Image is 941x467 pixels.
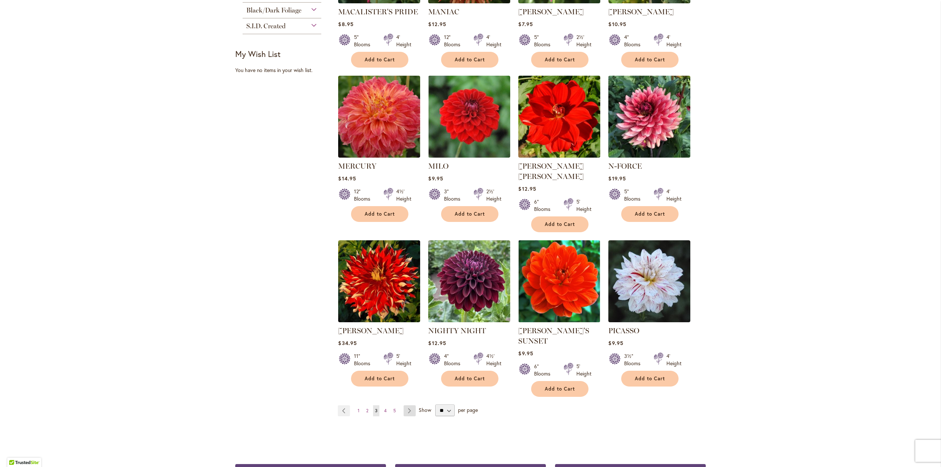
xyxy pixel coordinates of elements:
[364,405,370,416] a: 2
[428,240,510,322] img: Nighty Night
[444,33,465,48] div: 12" Blooms
[576,198,591,213] div: 5' Height
[608,175,626,182] span: $19.95
[455,376,485,382] span: Add to Cart
[428,7,459,16] a: MANIAC
[608,76,690,158] img: N-FORCE
[351,371,408,387] button: Add to Cart
[366,408,368,413] span: 2
[635,57,665,63] span: Add to Cart
[441,371,498,387] button: Add to Cart
[666,33,681,48] div: 4' Height
[531,381,588,397] button: Add to Cart
[608,317,690,324] a: PICASSO
[635,376,665,382] span: Add to Cart
[338,76,420,158] img: Mercury
[608,21,626,28] span: $10.95
[393,408,396,413] span: 5
[608,326,639,335] a: PICASSO
[338,7,418,16] a: MACALISTER'S PRIDE
[576,33,591,48] div: 2½' Height
[486,352,501,367] div: 4½' Height
[545,386,575,392] span: Add to Cart
[354,352,375,367] div: 11" Blooms
[534,198,555,213] div: 6" Blooms
[441,206,498,222] button: Add to Cart
[608,162,642,170] a: N-FORCE
[624,33,645,48] div: 4" Blooms
[338,175,356,182] span: $14.95
[518,7,584,16] a: [PERSON_NAME]
[428,326,486,335] a: NIGHTY NIGHT
[518,326,589,345] a: [PERSON_NAME]'S SUNSET
[396,33,411,48] div: 4' Height
[621,206,679,222] button: Add to Cart
[666,188,681,202] div: 4' Height
[545,57,575,63] span: Add to Cart
[608,152,690,159] a: N-FORCE
[351,52,408,68] button: Add to Cart
[338,21,353,28] span: $8.95
[338,162,376,170] a: MERCURY
[246,22,286,30] span: S.I.D. Created
[358,408,359,413] span: 1
[354,188,375,202] div: 12" Blooms
[428,152,510,159] a: MILO
[235,49,280,59] strong: My Wish List
[428,21,446,28] span: $12.95
[428,317,510,324] a: Nighty Night
[518,76,600,158] img: MOLLY ANN
[338,340,357,346] span: $34.95
[534,363,555,377] div: 6" Blooms
[608,340,623,346] span: $9.95
[365,376,395,382] span: Add to Cart
[354,33,375,48] div: 5" Blooms
[576,363,591,377] div: 5' Height
[384,408,387,413] span: 4
[246,6,301,14] span: Black/Dark Foliage
[365,57,395,63] span: Add to Cart
[608,7,674,16] a: [PERSON_NAME]
[486,33,501,48] div: 4' Height
[518,162,584,181] a: [PERSON_NAME] [PERSON_NAME]
[391,405,398,416] a: 5
[455,211,485,217] span: Add to Cart
[356,405,361,416] a: 1
[486,188,501,202] div: 2½' Height
[338,240,420,322] img: Nick Sr
[428,76,510,158] img: MILO
[375,408,378,413] span: 3
[621,371,679,387] button: Add to Cart
[396,352,411,367] div: 5' Height
[531,52,588,68] button: Add to Cart
[458,406,478,413] span: per page
[428,175,443,182] span: $9.95
[518,317,600,324] a: PATRICIA ANN'S SUNSET
[608,240,690,322] img: PICASSO
[455,57,485,63] span: Add to Cart
[444,352,465,367] div: 4" Blooms
[235,67,333,74] div: You have no items in your wish list.
[338,326,404,335] a: [PERSON_NAME]
[441,52,498,68] button: Add to Cart
[534,33,555,48] div: 5" Blooms
[6,441,26,461] iframe: Launch Accessibility Center
[545,221,575,227] span: Add to Cart
[428,162,448,170] a: MILO
[518,240,600,322] img: PATRICIA ANN'S SUNSET
[666,352,681,367] div: 4' Height
[518,21,533,28] span: $7.95
[338,152,420,159] a: Mercury
[518,152,600,159] a: MOLLY ANN
[444,188,465,202] div: 3" Blooms
[624,352,645,367] div: 3½" Blooms
[518,350,533,357] span: $9.95
[419,406,431,413] span: Show
[635,211,665,217] span: Add to Cart
[396,188,411,202] div: 4½' Height
[365,211,395,217] span: Add to Cart
[382,405,389,416] a: 4
[531,216,588,232] button: Add to Cart
[621,52,679,68] button: Add to Cart
[338,317,420,324] a: Nick Sr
